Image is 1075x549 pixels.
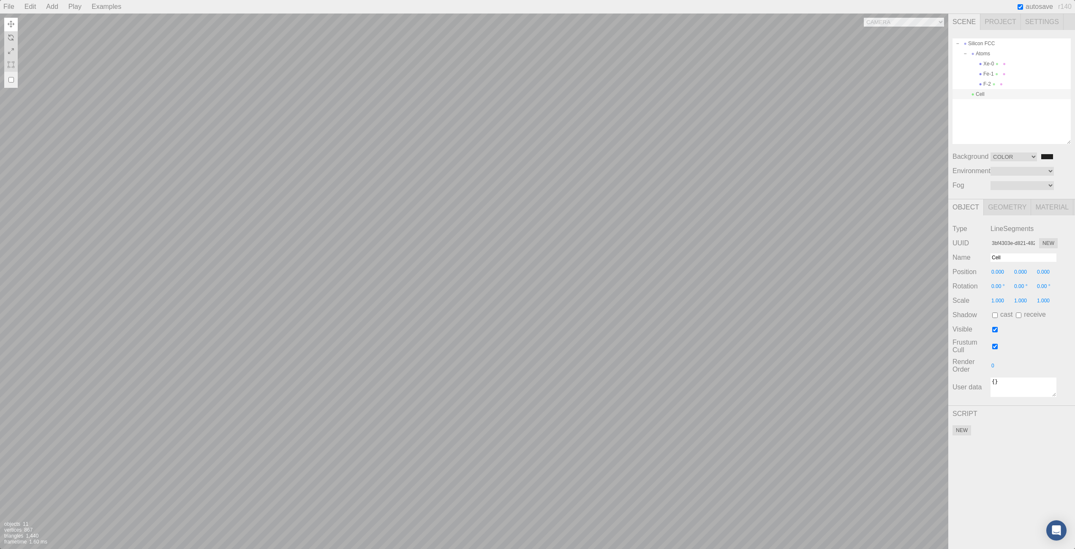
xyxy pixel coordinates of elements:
[953,69,1071,79] div: Fe-1
[953,239,991,247] span: UUID
[1024,311,1046,318] span: receive
[953,297,991,304] span: Scale
[953,326,991,333] span: Visible
[953,268,991,276] span: Position
[8,61,14,68] img: Toggle Multiple Selection (M)
[953,283,991,290] span: Rotation
[953,383,991,391] span: User data
[1046,520,1067,541] div: Open Intercom Messenger
[953,311,991,319] span: Shadow
[8,34,14,41] img: Rotate (E)
[953,153,991,160] span: Background
[953,79,1071,89] div: F-2
[1021,14,1064,30] span: Settings
[953,38,1071,49] div: Silicon FCC
[953,59,1071,69] div: Xe-0
[948,199,984,215] span: Object
[1039,238,1058,248] button: New
[953,425,971,435] button: New
[980,14,1021,30] span: Project
[1031,199,1073,215] span: Material
[953,225,991,233] span: Type
[8,73,14,87] input: Local
[953,89,1071,99] div: Cell
[953,254,991,261] span: Name
[953,167,991,175] span: Environment
[8,48,14,54] img: Scale (R)
[953,358,991,373] span: Render Order
[18,6,48,14] span: Support
[948,14,980,30] span: Scene
[953,339,991,354] span: Frustum Cull
[953,410,977,418] span: Script
[8,21,14,27] img: Translate (W)
[984,199,1031,215] span: Geometry
[1000,311,1012,318] span: cast
[953,182,991,189] span: Fog
[1026,3,1053,11] span: autosave
[953,49,1071,59] div: Atoms
[991,225,1034,233] span: LineSegments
